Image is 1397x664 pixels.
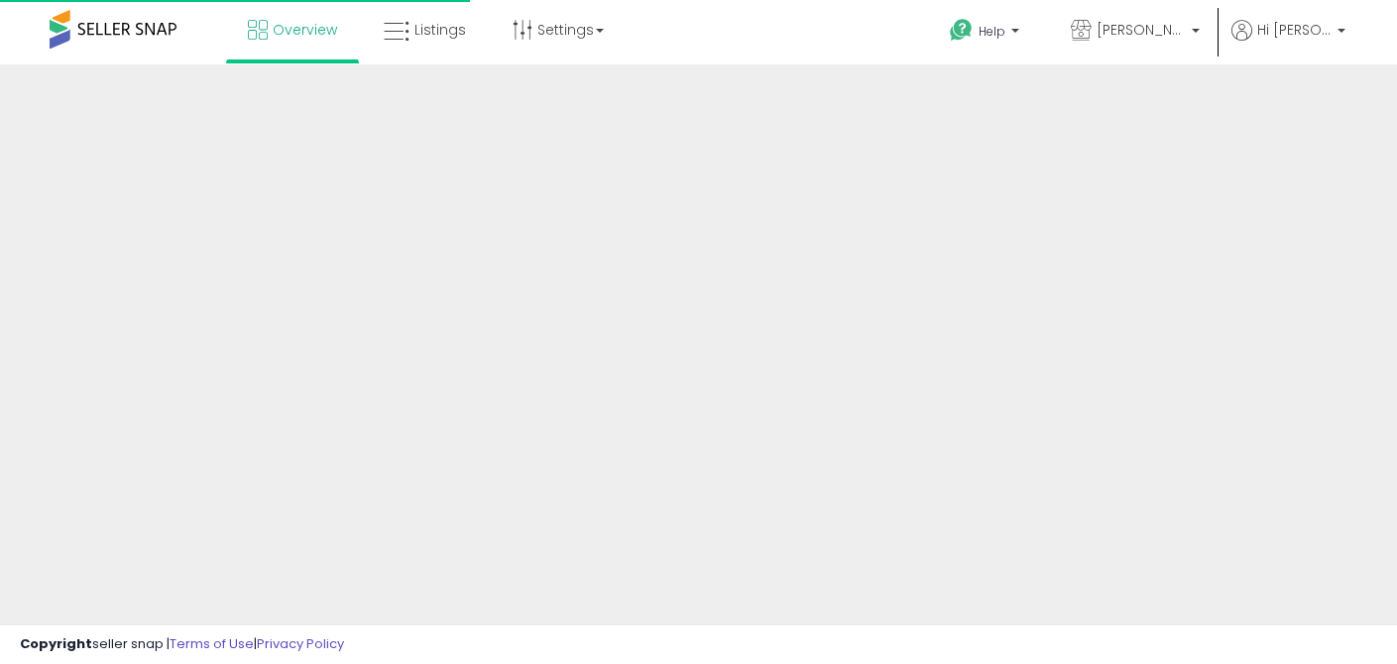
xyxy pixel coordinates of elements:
div: seller snap | | [20,635,344,654]
span: Help [979,23,1005,40]
a: Terms of Use [170,634,254,653]
strong: Copyright [20,634,92,653]
span: Overview [273,20,337,40]
span: Listings [414,20,466,40]
i: Get Help [949,18,974,43]
span: [PERSON_NAME] Distribution [1097,20,1186,40]
a: Privacy Policy [257,634,344,653]
a: Hi [PERSON_NAME] [1231,20,1345,64]
a: Help [934,3,1039,64]
span: Hi [PERSON_NAME] [1257,20,1332,40]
